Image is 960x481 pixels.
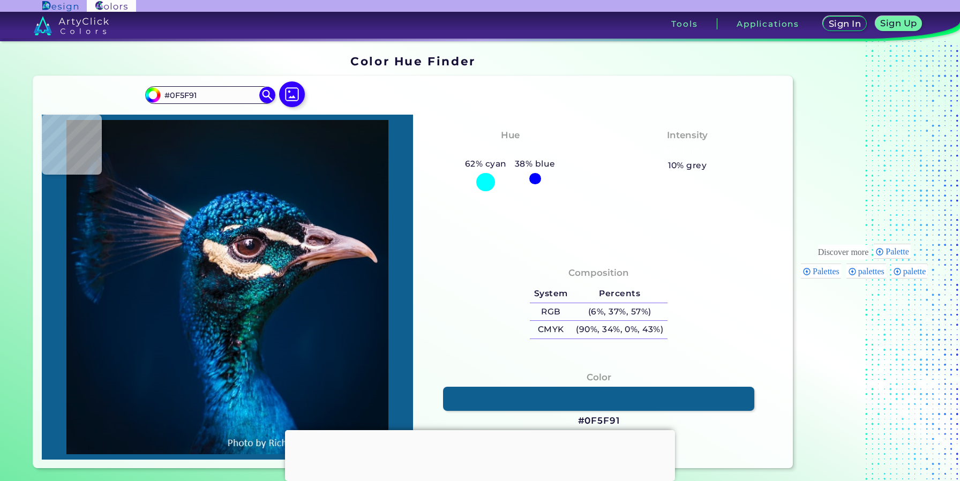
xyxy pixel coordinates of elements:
[801,264,841,279] div: Palettes
[891,264,928,279] div: palette
[259,87,275,103] img: icon search
[903,267,929,276] span: palette
[846,264,886,279] div: palettes
[530,285,572,303] h5: System
[858,267,888,276] span: palettes
[160,88,260,102] input: type color..
[511,157,559,171] h5: 38% blue
[530,321,572,339] h5: CMYK
[587,370,611,385] h4: Color
[737,20,799,28] h3: Applications
[874,244,911,259] div: Palette
[47,120,408,455] img: img_pavlin.jpg
[350,53,475,69] h1: Color Hue Finder
[475,145,545,157] h3: Bluish Cyan
[34,16,109,35] img: logo_artyclick_colors_white.svg
[578,415,620,427] h3: #0F5F91
[572,321,667,339] h5: (90%, 34%, 0%, 43%)
[285,430,675,478] iframe: Advertisement
[886,247,912,256] span: Palette
[667,127,708,143] h4: Intensity
[42,1,78,11] img: ArtyClick Design logo
[279,81,305,107] img: icon picture
[882,19,916,27] h5: Sign Up
[830,20,860,28] h5: Sign In
[572,303,667,321] h5: (6%, 37%, 57%)
[877,17,921,31] a: Sign Up
[501,127,520,143] h4: Hue
[824,17,865,31] a: Sign In
[813,267,843,276] span: Palettes
[818,245,869,260] div: These are topics related to the article that might interest you
[530,303,572,321] h5: RGB
[461,157,511,171] h5: 62% cyan
[659,145,716,157] h3: Moderate
[668,159,707,172] h5: 10% grey
[568,265,629,281] h4: Composition
[671,20,697,28] h3: Tools
[572,285,667,303] h5: Percents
